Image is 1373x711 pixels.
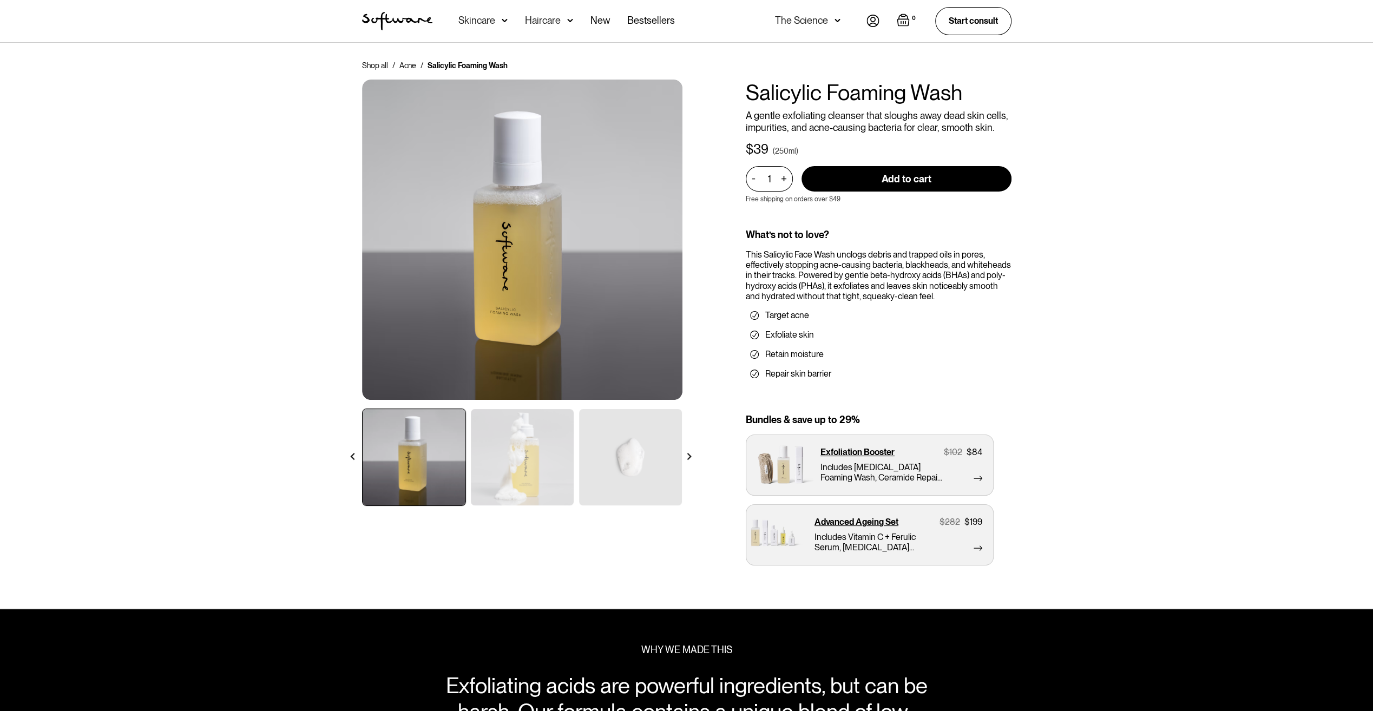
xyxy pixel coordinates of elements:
div: $ [940,517,945,527]
div: 39 [753,142,768,157]
a: Acne [399,60,416,71]
p: Includes Vitamin C + Ferulic Serum, [MEDICAL_DATA] Complex Oil, Salicylic Foaming Wash, Ceramide ... [814,532,937,552]
div: $ [944,447,949,457]
div: + [778,173,790,185]
p: Includes [MEDICAL_DATA] Foaming Wash, Ceramide Repair Balm and Cleansing Cloth [820,462,943,483]
div: Skincare [458,15,495,26]
img: arrow down [502,15,508,26]
p: Exfoliation Booster [820,447,895,457]
div: Salicylic Foaming Wash [428,60,508,71]
div: WHY WE MADE THIS [641,644,732,656]
li: Retain moisture [750,349,1007,360]
img: Software Logo [362,12,432,30]
p: Advanced Ageing Set [814,517,898,527]
div: 282 [945,517,960,527]
h1: Salicylic Foaming Wash [746,80,1011,106]
div: The Science [775,15,828,26]
div: $ [964,517,970,527]
li: Repair skin barrier [750,368,1007,379]
div: 84 [972,447,982,457]
a: Shop all [362,60,388,71]
img: arrow left [349,453,356,460]
div: Haircare [525,15,561,26]
a: Advanced Ageing Set$282$199Includes Vitamin C + Ferulic Serum, [MEDICAL_DATA] Complex Oil, Salicy... [746,504,994,565]
div: What’s not to love? [746,229,1011,241]
li: Target acne [750,310,1007,321]
a: Start consult [935,7,1011,35]
input: Add to cart [802,166,1011,192]
div: 0 [910,14,918,23]
img: arrow down [567,15,573,26]
p: A gentle exfoliating cleanser that sloughs away dead skin cells, impurities, and acne-causing bac... [746,110,1011,133]
p: Free shipping on orders over $49 [746,195,840,203]
div: $ [967,447,972,457]
div: 199 [970,517,982,527]
a: Exfoliation Booster$102$84Includes [MEDICAL_DATA] Foaming Wash, Ceramide Repair Balm and Cleansin... [746,435,994,496]
div: / [421,60,423,71]
div: Bundles & save up to 29% [746,414,1011,426]
img: arrow down [835,15,840,26]
div: $ [746,142,753,157]
div: This Salicylic Face Wash unclogs debris and trapped oils in pores, effectively stopping acne-caus... [746,249,1011,301]
img: Ceramide Moisturiser [362,80,682,400]
img: arrow right [686,453,693,460]
li: Exfoliate skin [750,330,1007,340]
div: / [392,60,395,71]
div: - [752,173,759,185]
div: (250ml) [773,146,798,156]
a: home [362,12,432,30]
div: 102 [949,447,962,457]
a: Open empty cart [897,14,918,29]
